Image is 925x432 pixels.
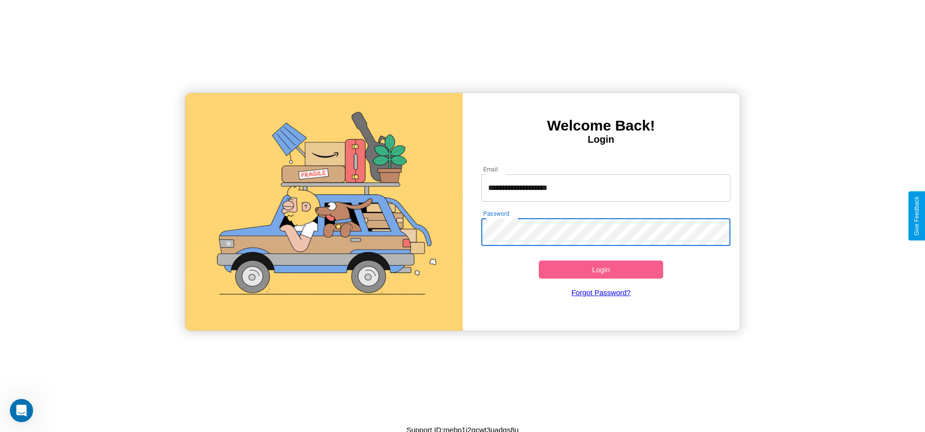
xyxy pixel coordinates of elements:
[185,93,462,331] img: gif
[463,117,740,134] h3: Welcome Back!
[463,134,740,145] h4: Login
[10,399,33,422] iframe: Intercom live chat
[483,165,498,173] label: Email
[483,209,509,218] label: Password
[476,279,726,306] a: Forgot Password?
[913,196,920,236] div: Give Feedback
[539,261,664,279] button: Login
